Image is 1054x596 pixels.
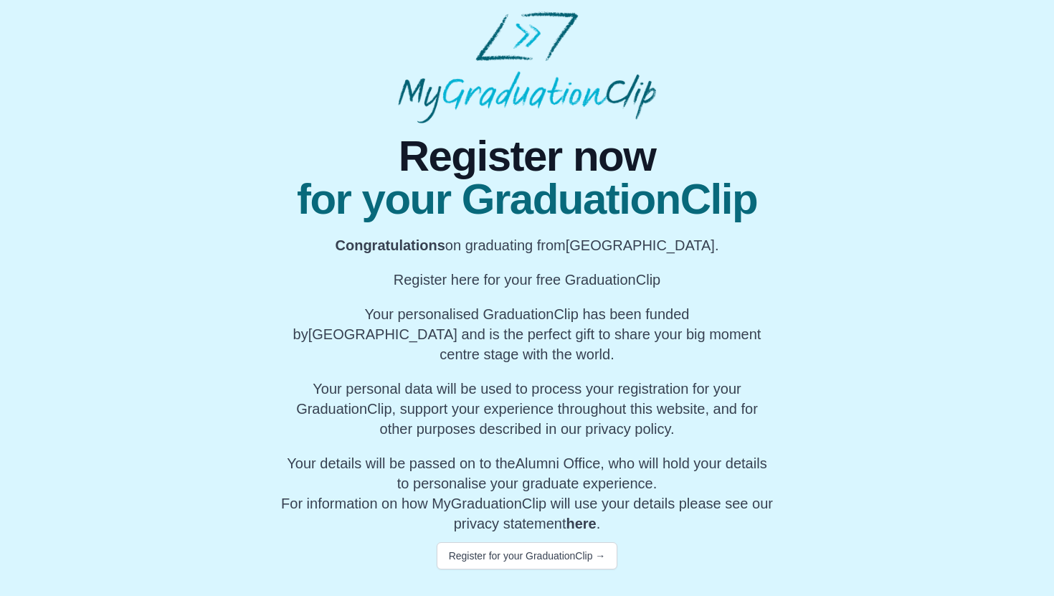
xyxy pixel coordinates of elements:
span: Alumni Office [516,455,601,471]
p: Your personal data will be used to process your registration for your GraduationClip, support you... [281,379,774,439]
b: Congratulations [336,237,445,253]
p: on graduating from [GEOGRAPHIC_DATA]. [281,235,774,255]
img: MyGraduationClip [398,11,656,123]
p: Your personalised GraduationClip has been funded by [GEOGRAPHIC_DATA] and is the perfect gift to ... [281,304,774,364]
a: here [566,516,596,531]
button: Register for your GraduationClip → [437,542,618,569]
span: For information on how MyGraduationClip will use your details please see our privacy statement . [281,455,773,531]
span: Register now [281,135,774,178]
span: for your GraduationClip [281,178,774,221]
p: Register here for your free GraduationClip [281,270,774,290]
span: Your details will be passed on to the , who will hold your details to personalise your graduate e... [287,455,766,491]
